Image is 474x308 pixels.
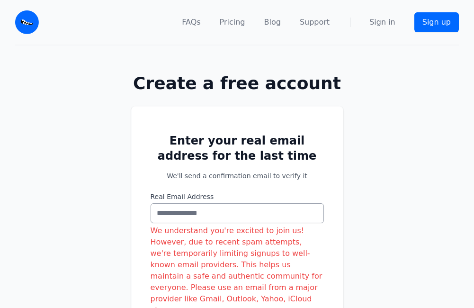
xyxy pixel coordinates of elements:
a: Pricing [220,17,245,28]
h2: Enter your real email address for the last time [151,133,324,163]
p: We'll send a confirmation email to verify it [151,171,324,181]
a: Sign in [369,17,395,28]
label: Real Email Address [151,192,324,201]
a: Support [300,17,330,28]
img: Email Monster [15,10,39,34]
h1: Create a free account [101,76,374,91]
a: Blog [264,17,281,28]
a: Sign up [414,12,459,32]
a: FAQs [182,17,200,28]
